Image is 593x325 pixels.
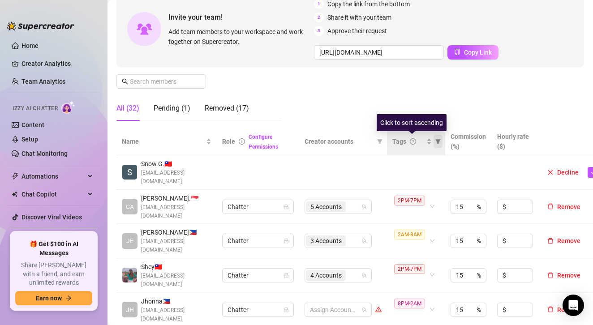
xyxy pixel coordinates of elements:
[314,13,324,22] span: 2
[306,201,346,212] span: 5 Accounts
[12,173,19,180] span: thunderbolt
[141,296,211,306] span: Jhonna 🇵🇭
[141,262,211,272] span: Shey 🇹🇼
[249,134,278,150] a: Configure Permissions
[547,238,554,244] span: delete
[327,13,391,22] span: Share it with your team
[394,230,425,239] span: 2AM-8AM
[284,273,289,278] span: lock
[447,45,498,60] button: Copy Link
[544,304,584,315] button: Remove
[557,169,579,176] span: Decline
[361,204,367,210] span: team
[126,202,134,212] span: CA
[122,165,137,180] img: Snow Gumba
[547,203,554,210] span: delete
[228,234,288,248] span: Chatter
[544,201,584,212] button: Remove
[284,307,289,312] span: lock
[284,238,289,244] span: lock
[168,12,314,23] span: Invite your team!
[434,135,443,148] span: filter
[563,295,584,316] div: Open Intercom Messenger
[375,135,384,148] span: filter
[547,306,554,312] span: delete
[361,238,367,244] span: team
[205,103,249,114] div: Removed (17)
[65,295,72,301] span: arrow-right
[116,128,217,155] th: Name
[557,306,580,313] span: Remove
[122,137,204,146] span: Name
[228,200,288,214] span: Chatter
[141,169,211,186] span: [EMAIL_ADDRESS][DOMAIN_NAME]
[544,167,582,178] button: Decline
[61,101,75,114] img: AI Chatter
[15,261,92,287] span: Share [PERSON_NAME] with a friend, and earn unlimited rewards
[377,139,382,144] span: filter
[141,159,211,169] span: Snow G. 🇹🇼
[547,272,554,278] span: delete
[557,272,580,279] span: Remove
[141,227,211,237] span: [PERSON_NAME] 🇵🇭
[544,235,584,246] button: Remove
[394,264,425,274] span: 2PM-7PM
[21,56,93,71] a: Creator Analytics
[154,103,190,114] div: Pending (1)
[12,191,17,197] img: Chat Copilot
[492,128,538,155] th: Hourly rate ($)
[445,128,492,155] th: Commission (%)
[306,235,346,246] span: 3 Accounts
[310,270,342,280] span: 4 Accounts
[435,139,441,144] span: filter
[547,169,554,175] span: close
[15,291,92,305] button: Earn nowarrow-right
[21,78,65,85] a: Team Analytics
[464,49,492,56] span: Copy Link
[21,136,38,143] a: Setup
[141,306,211,323] span: [EMAIL_ADDRESS][DOMAIN_NAME]
[239,138,245,145] span: info-circle
[122,78,128,85] span: search
[557,237,580,244] span: Remove
[7,21,74,30] img: logo-BBDzfeDw.svg
[361,307,367,312] span: team
[141,237,211,254] span: [EMAIL_ADDRESS][DOMAIN_NAME]
[327,26,387,36] span: Approve their request
[306,270,346,281] span: 4 Accounts
[36,295,62,302] span: Earn now
[141,203,211,220] span: [EMAIL_ADDRESS][DOMAIN_NAME]
[310,202,342,212] span: 5 Accounts
[394,196,425,205] span: 2PM-7PM
[21,150,68,157] a: Chat Monitoring
[126,236,133,246] span: JE
[375,306,382,312] span: warning
[544,270,584,281] button: Remove
[557,203,580,210] span: Remove
[21,169,85,184] span: Automations
[116,103,139,114] div: All (32)
[377,114,447,131] div: Click to sort ascending
[21,121,44,128] a: Content
[392,137,406,146] span: Tags
[228,303,288,316] span: Chatter
[394,299,425,308] span: 8PM-2AM
[122,268,137,282] img: Shey
[222,138,235,145] span: Role
[454,49,460,55] span: copy
[284,204,289,210] span: lock
[21,42,39,49] a: Home
[314,26,324,36] span: 3
[21,187,85,201] span: Chat Copilot
[310,236,342,246] span: 3 Accounts
[168,27,310,47] span: Add team members to your workspace and work together on Supercreator.
[13,104,58,113] span: Izzy AI Chatter
[21,214,82,221] a: Discover Viral Videos
[141,272,211,289] span: [EMAIL_ADDRESS][DOMAIN_NAME]
[305,137,374,146] span: Creator accounts
[15,240,92,257] span: 🎁 Get $100 in AI Messages
[410,138,416,145] span: question-circle
[228,269,288,282] span: Chatter
[361,273,367,278] span: team
[126,305,134,315] span: JH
